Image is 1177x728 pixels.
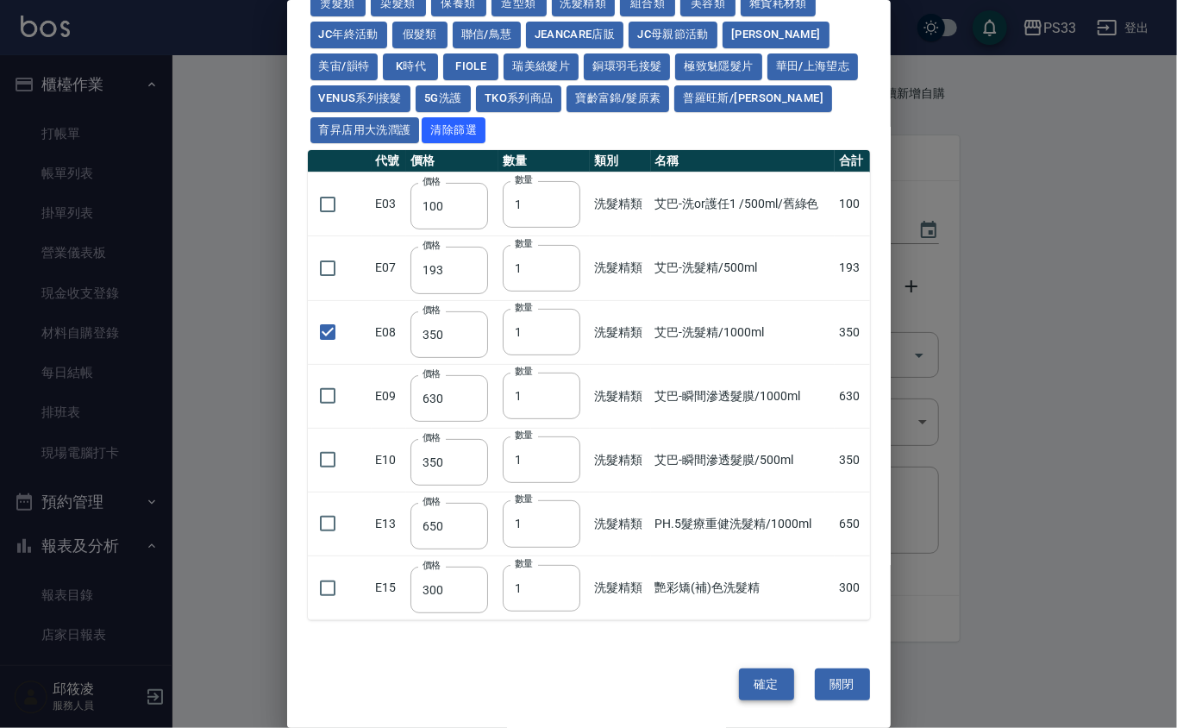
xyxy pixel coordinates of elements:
[590,556,650,620] td: 洗髮精類
[310,117,420,144] button: 育昇店用大洗潤護
[515,237,533,250] label: 數量
[651,556,835,620] td: 艷彩矯(補)色洗髮精
[767,53,859,80] button: 華田/上海望志
[515,429,533,442] label: 數量
[310,85,410,112] button: Venus系列接髮
[423,239,441,252] label: 價格
[835,150,870,173] th: 合計
[590,428,650,492] td: 洗髮精類
[835,364,870,428] td: 630
[651,300,835,364] td: 艾巴-洗髮精/1000ml
[739,668,794,700] button: 確定
[590,364,650,428] td: 洗髮精類
[476,85,562,112] button: TKO系列商品
[515,493,533,505] label: 數量
[423,304,441,317] label: 價格
[423,175,441,188] label: 價格
[372,300,406,364] td: E08
[651,150,835,173] th: 名稱
[453,22,521,48] button: 聯信/鳥慧
[423,431,441,444] label: 價格
[629,22,717,48] button: JC母親節活動
[372,492,406,555] td: E13
[515,365,533,378] label: 數量
[567,85,669,112] button: 寶齡富錦/髮原素
[675,53,761,80] button: 極致魅隱髮片
[651,492,835,555] td: PH.5髮療重健洗髮精/1000ml
[835,492,870,555] td: 650
[723,22,830,48] button: [PERSON_NAME]
[590,173,650,236] td: 洗髮精類
[515,301,533,314] label: 數量
[372,173,406,236] td: E03
[504,53,579,80] button: 瑞美絲髮片
[515,557,533,570] label: 數量
[443,53,498,80] button: FIOLE
[423,559,441,572] label: 價格
[372,150,406,173] th: 代號
[406,150,498,173] th: 價格
[383,53,438,80] button: K時代
[498,150,591,173] th: 數量
[526,22,624,48] button: JeanCare店販
[651,364,835,428] td: 艾巴-瞬間滲透髮膜/1000ml
[392,22,448,48] button: 假髮類
[815,668,870,700] button: 關閉
[674,85,832,112] button: 普羅旺斯/[PERSON_NAME]
[584,53,670,80] button: 銅環羽毛接髮
[422,117,485,144] button: 清除篩選
[590,236,650,300] td: 洗髮精類
[590,492,650,555] td: 洗髮精類
[515,173,533,186] label: 數量
[835,556,870,620] td: 300
[310,53,379,80] button: 美宙/韻特
[835,173,870,236] td: 100
[372,364,406,428] td: E09
[310,22,387,48] button: JC年終活動
[835,300,870,364] td: 350
[651,173,835,236] td: 艾巴-洗or護任1 /500ml/舊綠色
[835,236,870,300] td: 193
[651,428,835,492] td: 艾巴-瞬間滲透髮膜/500ml
[372,556,406,620] td: E15
[416,85,471,112] button: 5G洗護
[423,367,441,380] label: 價格
[372,236,406,300] td: E07
[651,236,835,300] td: 艾巴-洗髮精/500ml
[590,150,650,173] th: 類別
[423,495,441,508] label: 價格
[590,300,650,364] td: 洗髮精類
[372,428,406,492] td: E10
[835,428,870,492] td: 350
